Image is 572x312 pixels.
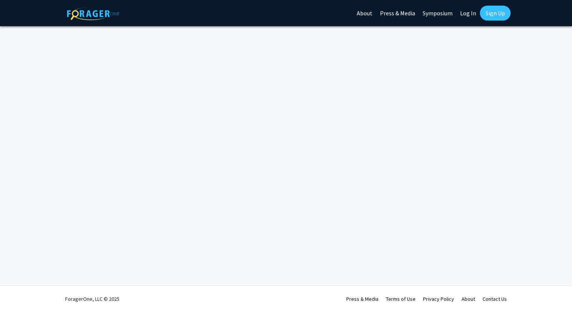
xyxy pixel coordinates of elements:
[483,296,507,302] a: Contact Us
[65,286,119,312] div: ForagerOne, LLC © 2025
[386,296,416,302] a: Terms of Use
[67,7,119,20] img: ForagerOne Logo
[462,296,475,302] a: About
[346,296,378,302] a: Press & Media
[480,6,511,21] a: Sign Up
[423,296,454,302] a: Privacy Policy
